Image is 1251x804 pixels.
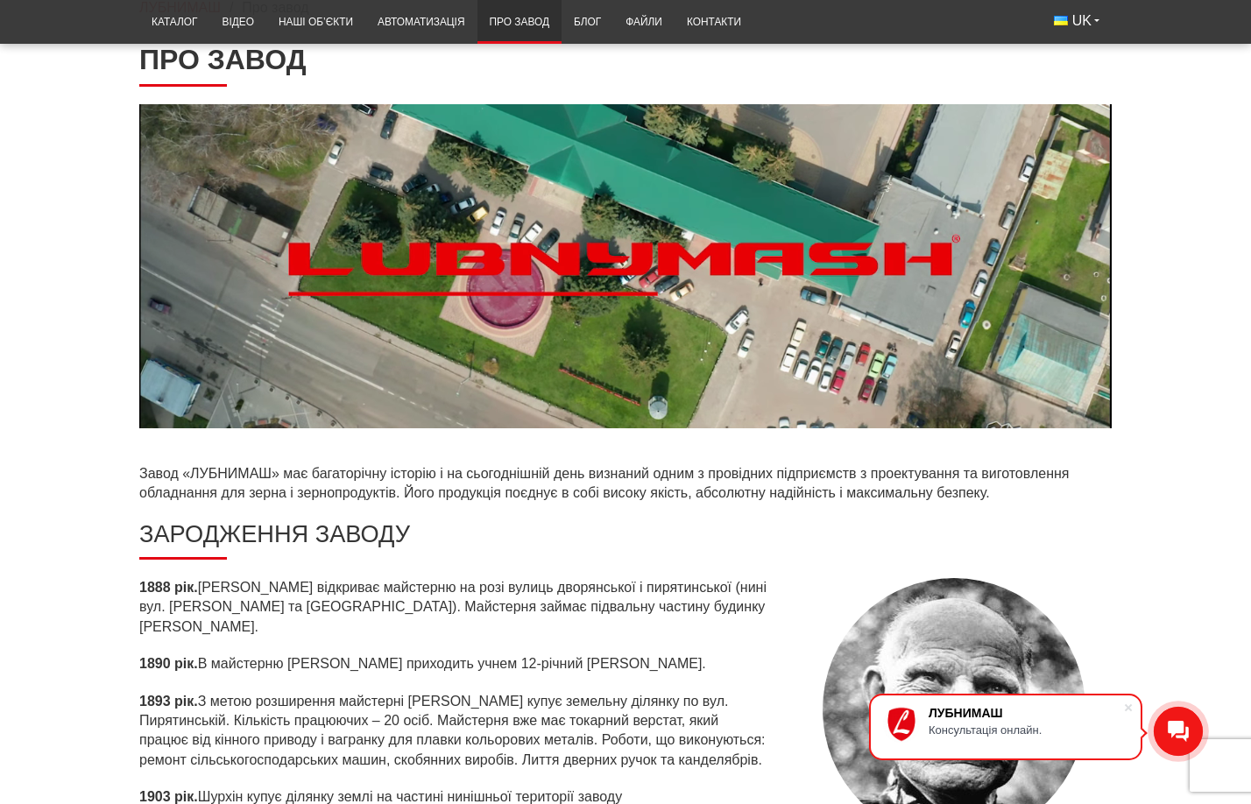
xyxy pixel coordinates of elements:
[675,5,753,39] a: Контакти
[477,5,562,39] a: Про завод
[1072,11,1092,31] span: UK
[562,5,613,39] a: Блог
[139,520,1112,560] h2: ЗАРОДЖЕННЯ ЗАВОДУ
[209,5,265,39] a: Відео
[139,580,198,595] strong: 1888 рік.
[1054,16,1068,25] img: Українська
[1042,5,1112,37] button: UK
[266,5,365,39] a: Наші об’єкти
[365,5,477,39] a: Автоматизація
[139,654,769,674] p: В майстерню [PERSON_NAME] приходить учнем 12-річний [PERSON_NAME].
[139,578,769,637] p: [PERSON_NAME] відкриває майстерню на розі вулиць дворянської і пирятинської (нині вул. [PERSON_NA...
[929,723,1123,737] div: Консультація онлайн.
[139,656,198,671] strong: 1890 рік.
[139,789,198,804] strong: 1903 рік.
[929,706,1123,720] div: ЛУБНИМАШ
[139,692,769,771] p: З метою розширення майстерні [PERSON_NAME] купує земельну ділянку по вул. Пирятинській. Кількість...
[139,43,1112,87] h1: Про завод
[613,5,675,39] a: Файли
[139,5,209,39] a: Каталог
[139,464,1112,504] p: Завод «ЛУБНИМАШ» має багаторічну історію і на сьогоднішній день визнаний одним з провідних підпри...
[139,694,198,709] strong: 1893 рік.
